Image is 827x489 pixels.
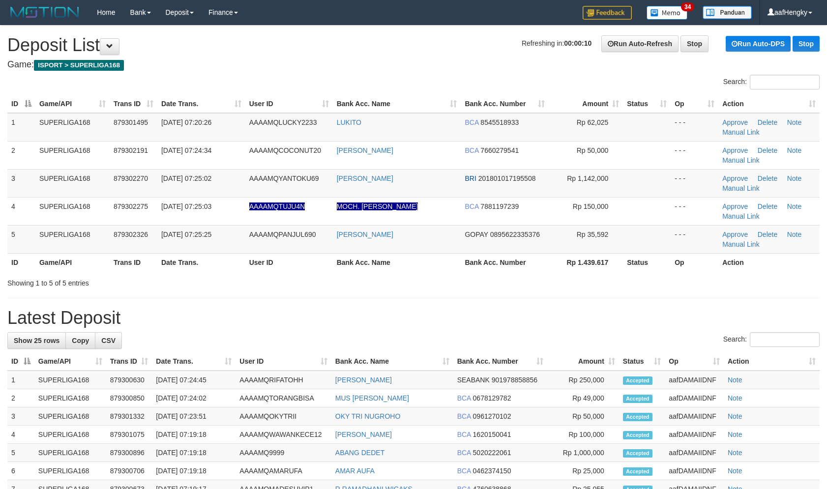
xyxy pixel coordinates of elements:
a: Run Auto-Refresh [601,35,679,52]
td: Rp 250,000 [547,371,619,389]
a: Delete [758,202,777,210]
a: [PERSON_NAME] [337,174,393,182]
span: 879301495 [114,118,148,126]
a: Note [787,118,802,126]
td: 1 [7,371,34,389]
th: Bank Acc. Number: activate to sort column ascending [461,95,549,113]
a: AMAR AUFA [335,467,375,475]
img: MOTION_logo.png [7,5,82,20]
a: Note [728,431,742,438]
th: Op: activate to sort column ascending [665,352,724,371]
a: OKY TRI NUGROHO [335,412,401,420]
td: - - - [671,197,718,225]
span: Rp 62,025 [577,118,609,126]
td: SUPERLIGA168 [34,389,106,407]
span: Accepted [623,449,652,458]
td: AAAAMQAMARUFA [236,462,331,480]
a: Note [787,202,802,210]
th: ID: activate to sort column descending [7,95,35,113]
a: Approve [722,230,748,238]
a: MUS [PERSON_NAME] [335,394,409,402]
span: Copy 8545518933 to clipboard [480,118,519,126]
span: Accepted [623,395,652,403]
td: aafDAMAIIDNF [665,462,724,480]
td: aafDAMAIIDNF [665,389,724,407]
span: [DATE] 07:25:25 [161,230,211,238]
th: Op: activate to sort column ascending [671,95,718,113]
span: Copy 1620150041 to clipboard [473,431,511,438]
span: BCA [465,118,478,126]
img: panduan.png [703,6,752,19]
a: Manual Link [722,128,760,136]
span: BCA [457,467,471,475]
td: SUPERLIGA168 [35,113,110,142]
span: BCA [457,449,471,457]
a: Stop [793,36,820,52]
span: Show 25 rows [14,337,59,345]
td: [DATE] 07:19:18 [152,426,236,444]
span: Nama rekening ada tanda titik/strip, harap diedit [249,202,305,210]
th: Bank Acc. Number [461,253,549,271]
td: SUPERLIGA168 [34,462,106,480]
a: Approve [722,146,748,154]
td: 879300896 [106,444,152,462]
span: BCA [465,146,478,154]
span: Copy 7660279541 to clipboard [480,146,519,154]
td: SUPERLIGA168 [35,141,110,169]
a: Delete [758,174,777,182]
td: Rp 1,000,000 [547,444,619,462]
span: [DATE] 07:25:03 [161,202,211,210]
span: Copy 201801017195508 to clipboard [478,174,536,182]
td: AAAAMQ9999 [236,444,331,462]
td: SUPERLIGA168 [35,169,110,197]
span: [DATE] 07:24:34 [161,146,211,154]
td: 879300850 [106,389,152,407]
span: Refreshing in: [522,39,591,47]
th: Bank Acc. Name: activate to sort column ascending [331,352,453,371]
a: [PERSON_NAME] [335,376,392,384]
a: Note [728,412,742,420]
th: Game/API: activate to sort column ascending [34,352,106,371]
a: Manual Link [722,212,760,220]
span: Rp 35,592 [577,230,609,238]
a: [PERSON_NAME] [337,146,393,154]
span: [DATE] 07:20:26 [161,118,211,126]
td: [DATE] 07:24:45 [152,371,236,389]
span: Rp 150,000 [573,202,608,210]
a: Copy [65,332,95,349]
td: SUPERLIGA168 [34,407,106,426]
td: aafDAMAIIDNF [665,407,724,426]
td: 1 [7,113,35,142]
a: Manual Link [722,156,760,164]
div: Showing 1 to 5 of 5 entries [7,274,337,288]
img: Feedback.jpg [583,6,632,20]
td: SUPERLIGA168 [35,197,110,225]
span: Copy [72,337,89,345]
td: [DATE] 07:23:51 [152,407,236,426]
a: LUKITO [337,118,361,126]
th: Bank Acc. Number: activate to sort column ascending [453,352,548,371]
td: [DATE] 07:19:18 [152,462,236,480]
th: Status: activate to sort column ascending [623,95,671,113]
th: Date Trans.: activate to sort column ascending [152,352,236,371]
a: Note [787,146,802,154]
td: [DATE] 07:24:02 [152,389,236,407]
a: Manual Link [722,184,760,192]
td: [DATE] 07:19:18 [152,444,236,462]
label: Search: [723,75,820,89]
span: AAAAMQYANTOKU69 [249,174,319,182]
a: Stop [680,35,709,52]
a: Approve [722,202,748,210]
th: User ID [245,253,333,271]
a: Note [728,467,742,475]
a: Note [728,394,742,402]
a: CSV [95,332,122,349]
input: Search: [750,75,820,89]
span: Copy 0961270102 to clipboard [473,412,511,420]
span: Copy 901978858856 to clipboard [492,376,537,384]
th: Status [623,253,671,271]
th: Game/API [35,253,110,271]
td: Rp 50,000 [547,407,619,426]
span: 879302191 [114,146,148,154]
th: User ID: activate to sort column ascending [245,95,333,113]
